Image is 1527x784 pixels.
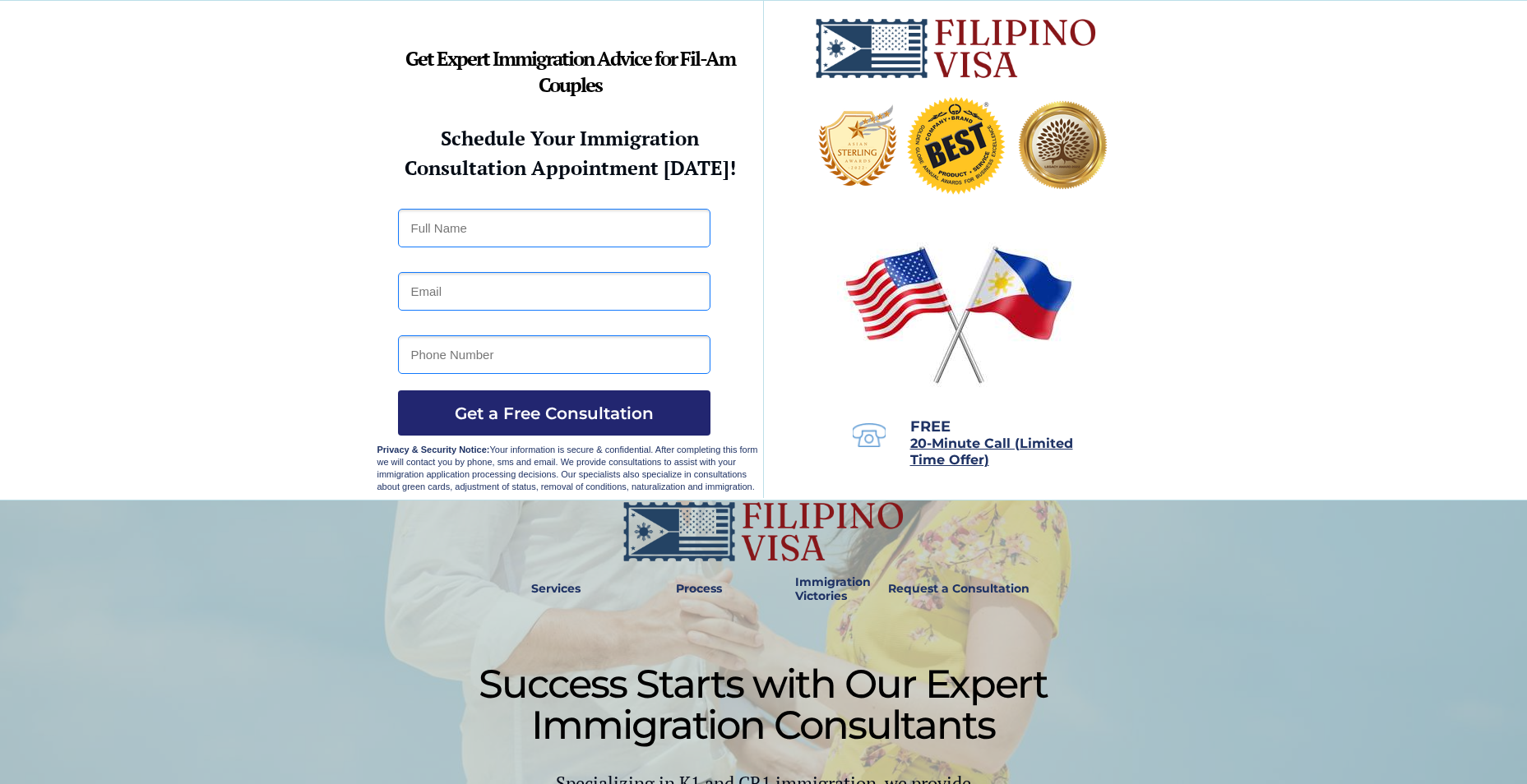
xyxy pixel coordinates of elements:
a: Immigration Victories [789,570,844,608]
button: Get a Free Consultation [398,390,710,436]
span: FREE [910,417,951,436]
span: 20-Minute Call (Limited Time Offer) [910,436,1073,468]
a: 20-Minute Call (Limited Time Offer) [910,437,1073,467]
a: Process [668,570,730,608]
a: Services [521,570,592,608]
span: Get a Free Consultation [398,404,710,423]
strong: Consultation Appointment [DATE]! [405,154,736,181]
span: Success Starts with Our Expert Immigration Consultants [479,660,1048,749]
strong: Request a Consultation [888,581,1030,596]
strong: Immigration Victories [795,574,871,603]
a: Request a Consultation [881,570,1037,608]
strong: Services [531,581,581,596]
span: Your information is secure & confidential. After completing this form we will contact you by phon... [377,445,758,491]
input: Full Name [398,209,710,247]
strong: Process [676,581,722,596]
input: Phone Number [398,335,710,374]
strong: Privacy & Security Notice: [377,445,490,454]
strong: Schedule Your Immigration [441,125,699,151]
input: Email [398,272,710,311]
strong: Get Expert Immigration Advice for Fil-Am Couples [405,45,735,98]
